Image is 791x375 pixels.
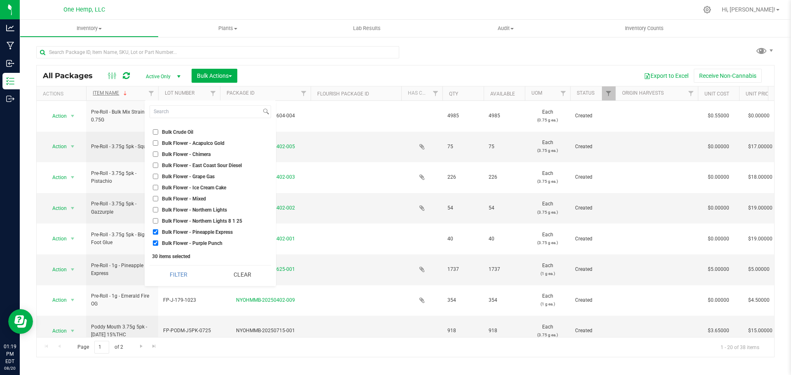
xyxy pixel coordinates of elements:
[236,266,295,272] a: NYOHMMB-20250625-001
[489,112,520,120] span: 4985
[153,151,158,157] input: Bulk Flower - Chimera
[68,172,78,183] span: select
[449,91,458,97] a: Qty
[744,110,774,122] span: $0.00000
[714,341,766,353] span: 1 - 20 of 38 items
[91,170,153,185] span: Pre-Roll - 3.75g 5pk - Pistachio
[744,233,777,245] span: $19.00000
[6,95,14,103] inline-svg: Outbound
[602,86,615,100] a: Filter
[489,204,520,212] span: 54
[45,325,67,337] span: Action
[4,365,16,371] p: 08/20
[163,296,215,304] span: FP-J-179-1023
[192,69,237,83] button: Bulk Actions
[91,200,153,216] span: Pre-Roll - 3.75g 5pk - Gazzurple
[43,71,101,80] span: All Packages
[698,285,739,316] td: $0.00000
[236,297,295,303] a: NYOHMMB-20250402-009
[45,294,67,306] span: Action
[36,46,399,58] input: Search Package ID, Item Name, SKU, Lot or Part Number...
[68,110,78,122] span: select
[153,174,158,179] input: Bulk Flower - Grape Gas
[162,174,215,179] span: Bulk Flower - Grape Gas
[165,90,194,96] a: Lot Number
[213,266,271,284] button: Clear
[698,254,739,285] td: $5.00000
[530,170,565,185] span: Each
[91,231,153,247] span: Pre-Roll - 3.75g 5pk - Big Foot Glue
[447,112,479,120] span: 4985
[447,266,479,273] span: 1737
[429,86,442,100] a: Filter
[6,24,14,32] inline-svg: Analytics
[206,86,220,100] a: Filter
[489,143,520,151] span: 75
[162,163,242,168] span: Bulk Flower - East Coast Sour Diesel
[530,139,565,154] span: Each
[437,25,575,32] span: Audit
[530,147,565,154] p: (3.75 g ea.)
[530,300,565,308] p: (1 g ea.)
[447,296,479,304] span: 354
[152,254,269,259] div: 30 items selected
[68,233,78,245] span: select
[162,219,242,224] span: Bulk Flower - Northern Lights 8 1 25
[575,327,611,335] span: Created
[45,264,67,275] span: Action
[530,177,565,185] p: (3.75 g ea.)
[8,309,33,334] iframe: Resource center
[575,235,611,243] span: Created
[530,231,565,247] span: Each
[153,218,158,224] input: Bulk Flower - Northern Lights 8 1 25
[489,235,520,243] span: 40
[20,20,159,37] a: Inventory
[162,130,193,135] span: Bulk Crude Oil
[698,316,739,347] td: $3.65000
[68,264,78,275] span: select
[91,292,153,308] span: Pre-Roll - 1g - Emerald Fire OG
[575,266,611,273] span: Created
[575,112,611,120] span: Created
[746,91,772,97] a: Unit Price
[490,91,515,97] a: Available
[575,204,611,212] span: Created
[704,91,729,97] a: Unit Cost
[698,162,739,193] td: $0.00000
[162,185,226,190] span: Bulk Flower - Ice Cream Cake
[489,327,520,335] span: 918
[702,6,712,14] div: Manage settings
[153,229,158,235] input: Bulk Flower - Pineapple Express
[6,59,14,68] inline-svg: Inbound
[698,132,739,163] td: $0.00000
[45,110,67,122] span: Action
[236,144,295,149] a: NYOHMMB-20250402-005
[159,20,297,37] a: Plants
[6,77,14,85] inline-svg: Inventory
[447,204,479,212] span: 54
[530,116,565,124] p: (0.75 g ea.)
[530,262,565,277] span: Each
[93,90,129,96] a: Item Name
[91,262,153,277] span: Pre-Roll - 1g - Pineapple Express
[489,296,520,304] span: 354
[162,230,233,235] span: Bulk Flower - Pineapple Express
[163,327,215,335] span: FP-PODM-J5PK-0725
[557,86,570,100] a: Filter
[622,90,664,96] a: Origin Harvests
[447,143,479,151] span: 75
[342,25,392,32] span: Lab Results
[162,152,211,157] span: Bulk Flower - Chimera
[577,90,594,96] a: Status
[530,208,565,216] p: (3.75 g ea.)
[236,174,295,180] a: NYOHMMB-20250402-003
[150,106,261,118] input: Search
[153,163,158,168] input: Bulk Flower - East Coast Sour Diesel
[530,292,565,308] span: Each
[744,325,777,337] span: $15.00000
[45,203,67,214] span: Action
[530,331,565,339] p: (3.75 g ea.)
[401,86,442,101] th: Has COA
[91,323,153,339] span: Poddy Mouth 3.75g 5pk - [DATE] 15%THC
[63,6,105,13] span: One Hemp, LLC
